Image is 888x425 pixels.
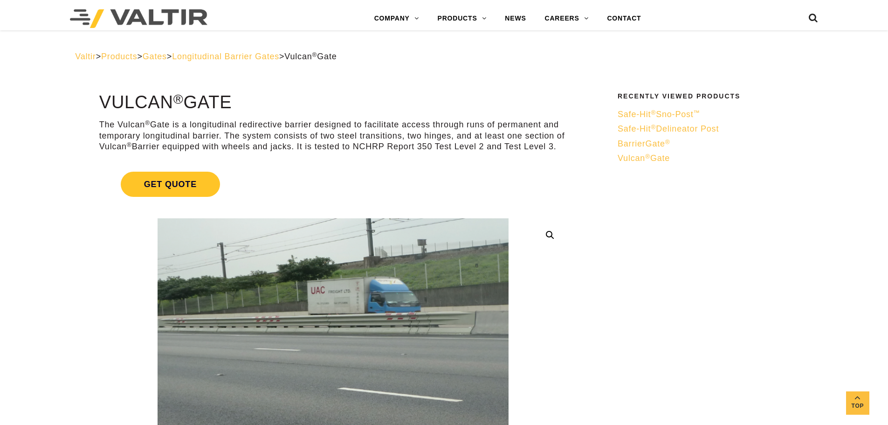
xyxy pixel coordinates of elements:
[618,139,670,148] span: BarrierGate
[99,119,567,152] p: The Vulcan Gate is a longitudinal redirective barrier designed to facilitate access through runs ...
[312,51,317,58] sup: ®
[694,109,700,116] sup: ™
[651,124,656,131] sup: ®
[618,110,700,119] span: Safe-Hit Sno-Post
[99,93,567,112] h1: Vulcan Gate
[99,160,567,208] a: Get Quote
[75,52,96,61] a: Valtir
[143,52,167,61] a: Gates
[172,52,279,61] a: Longitudinal Barrier Gates
[428,9,496,28] a: PRODUCTS
[618,153,670,163] span: Vulcan Gate
[145,119,150,126] sup: ®
[70,9,207,28] img: Valtir
[618,153,807,164] a: Vulcan®Gate
[173,91,184,106] sup: ®
[618,124,719,133] span: Safe-Hit Delineator Post
[75,51,813,62] div: > > > >
[846,401,869,411] span: Top
[101,52,137,61] a: Products
[496,9,535,28] a: NEWS
[284,52,337,61] span: Vulcan Gate
[121,172,220,197] span: Get Quote
[127,141,132,148] sup: ®
[618,109,807,120] a: Safe-Hit®Sno-Post™
[846,391,869,415] a: Top
[651,109,656,116] sup: ®
[665,139,670,146] sup: ®
[618,93,807,100] h2: Recently Viewed Products
[618,124,807,134] a: Safe-Hit®Delineator Post
[645,153,650,160] sup: ®
[365,9,428,28] a: COMPANY
[536,9,598,28] a: CAREERS
[598,9,650,28] a: CONTACT
[618,139,807,149] a: BarrierGate®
